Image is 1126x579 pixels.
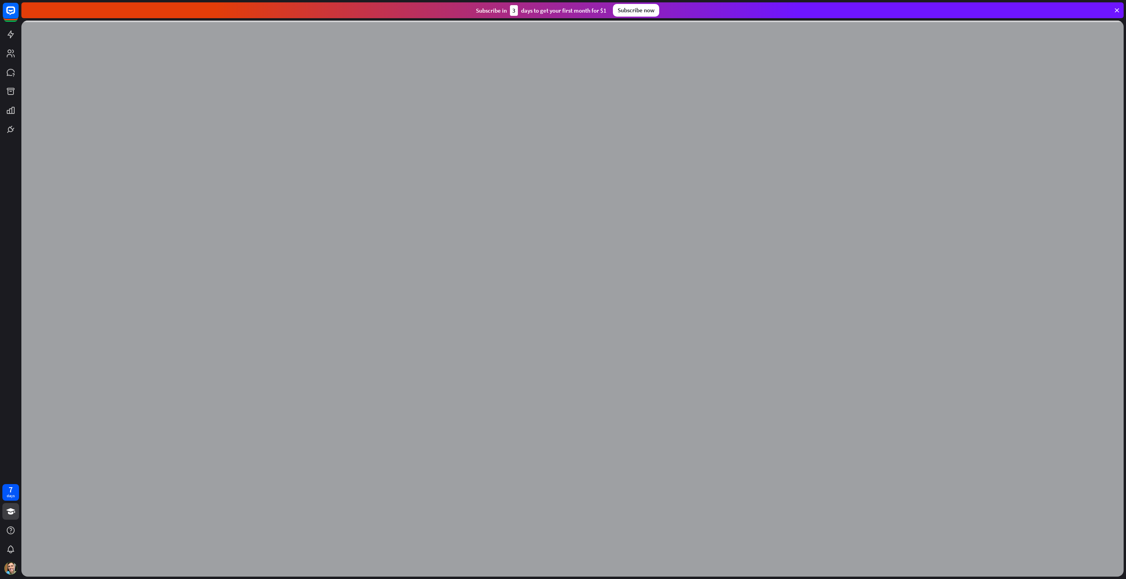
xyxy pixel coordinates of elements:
[7,493,15,499] div: days
[476,5,607,16] div: Subscribe in days to get your first month for $1
[2,484,19,501] a: 7 days
[613,4,659,17] div: Subscribe now
[9,486,13,493] div: 7
[510,5,518,16] div: 3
